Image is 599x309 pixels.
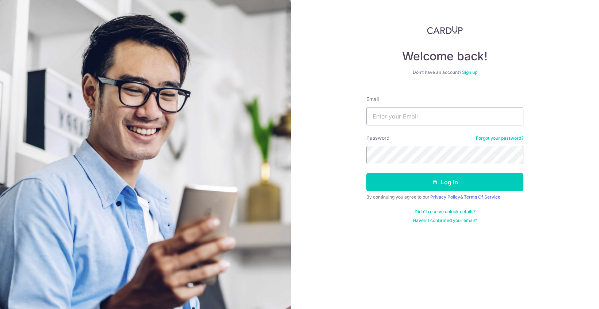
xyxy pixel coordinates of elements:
label: Email [366,95,379,103]
img: CardUp Logo [427,26,463,34]
a: Sign up [462,69,477,75]
a: Forgot your password? [476,135,523,141]
a: Didn't receive unlock details? [415,209,476,215]
a: Terms Of Service [464,194,500,200]
div: By continuing you agree to our & [366,194,523,200]
button: Log in [366,173,523,191]
label: Password [366,134,390,142]
h4: Welcome back! [366,49,523,64]
a: Privacy Policy [430,194,460,200]
input: Enter your Email [366,107,523,125]
a: Haven't confirmed your email? [413,218,477,223]
div: Don’t have an account? [366,69,523,75]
